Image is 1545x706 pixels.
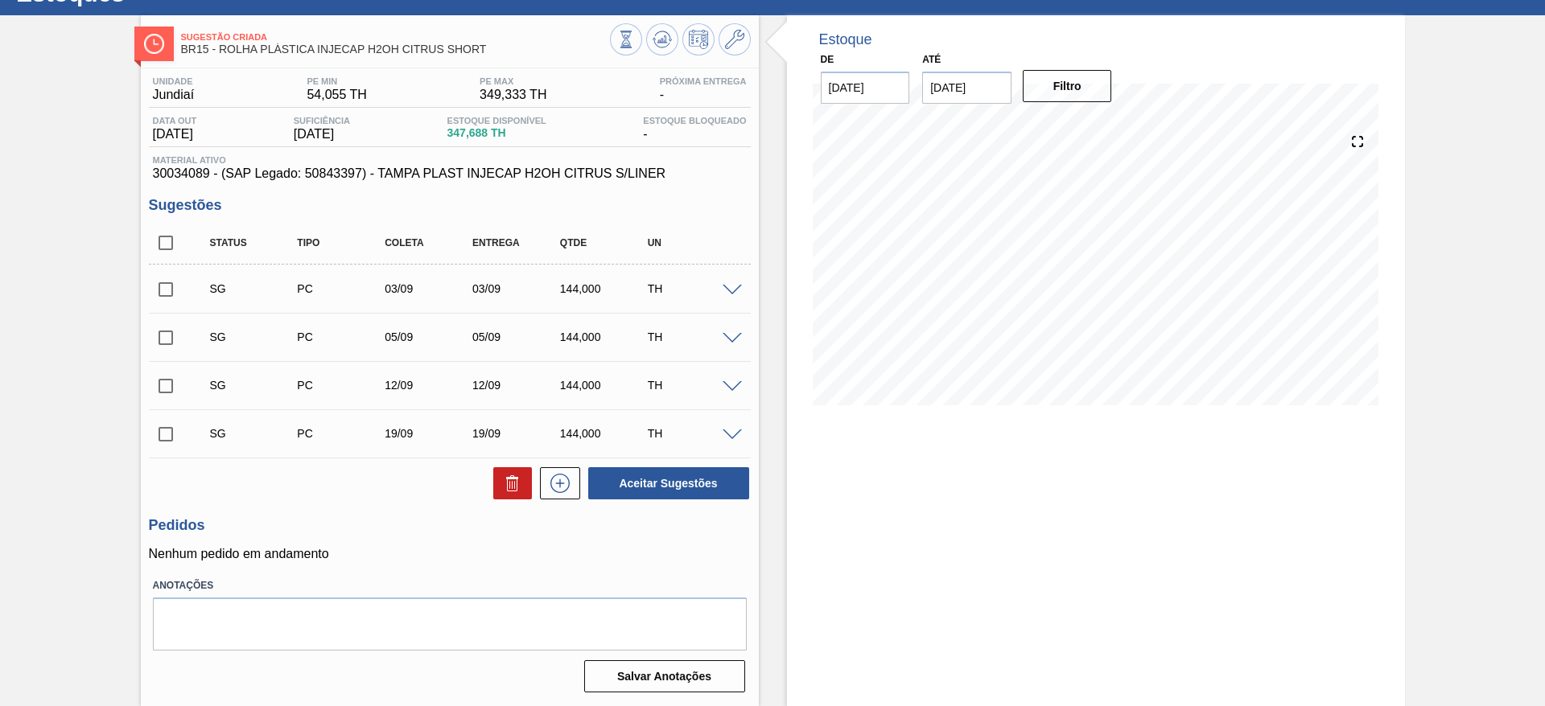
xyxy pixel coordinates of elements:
div: Sugestão Criada [206,427,303,440]
span: [DATE] [294,127,350,142]
div: Sugestão Criada [206,282,303,295]
div: 03/09/2025 [468,282,566,295]
div: Excluir Sugestões [485,467,532,499]
div: 19/09/2025 [381,427,478,440]
div: Status [206,237,303,248]
label: De [821,54,834,65]
input: dd/mm/yyyy [922,72,1011,104]
button: Visão Geral dos Estoques [610,23,642,55]
div: 05/09/2025 [381,330,478,343]
span: 30034089 - (SAP Legado: 50843397) - TAMPA PLAST INJECAP H2OH CITRUS S/LINER [153,166,747,181]
span: 349,333 TH [480,88,546,102]
span: Jundiaí [153,88,195,102]
div: Pedido de Compra [293,330,390,343]
div: - [656,76,751,102]
button: Programar Estoque [682,23,715,55]
div: Entrega [468,237,566,248]
div: Nova sugestão [532,467,580,499]
span: Estoque Bloqueado [643,116,746,125]
button: Aceitar Sugestões [588,467,749,499]
span: Estoque Disponível [447,116,546,125]
div: Sugestão Criada [206,330,303,343]
span: PE MAX [480,76,546,86]
label: Até [922,54,941,65]
label: Anotações [153,574,747,597]
div: Estoque [819,31,872,48]
h3: Pedidos [149,517,751,534]
button: Atualizar Gráfico [646,23,678,55]
span: Data out [153,116,197,125]
div: Pedido de Compra [293,282,390,295]
span: Material ativo [153,155,747,165]
div: TH [644,330,741,343]
span: Próxima Entrega [660,76,747,86]
div: Qtde [556,237,653,248]
h3: Sugestões [149,197,751,214]
span: Unidade [153,76,195,86]
span: PE MIN [307,76,366,86]
button: Filtro [1023,70,1112,102]
div: TH [644,379,741,392]
span: 54,055 TH [307,88,366,102]
button: Ir ao Master Data / Geral [719,23,751,55]
div: 03/09/2025 [381,282,478,295]
div: Sugestão Criada [206,379,303,392]
div: UN [644,237,741,248]
span: Suficiência [294,116,350,125]
div: - [639,116,750,142]
div: Pedido de Compra [293,379,390,392]
div: Tipo [293,237,390,248]
input: dd/mm/yyyy [821,72,910,104]
div: 144,000 [556,427,653,440]
div: TH [644,282,741,295]
div: 19/09/2025 [468,427,566,440]
span: 347,688 TH [447,127,546,139]
div: Pedido de Compra [293,427,390,440]
span: Sugestão Criada [181,32,610,42]
span: BR15 - ROLHA PLÁSTICA INJECAP H2OH CITRUS SHORT [181,43,610,55]
div: TH [644,427,741,440]
div: 05/09/2025 [468,330,566,343]
div: Coleta [381,237,478,248]
span: [DATE] [153,127,197,142]
div: 144,000 [556,379,653,392]
div: 144,000 [556,282,653,295]
div: Aceitar Sugestões [580,466,751,501]
div: 12/09/2025 [468,379,566,392]
p: Nenhum pedido em andamento [149,547,751,561]
button: Salvar Anotações [584,660,745,692]
img: Ícone [144,34,164,54]
div: 144,000 [556,330,653,343]
div: 12/09/2025 [381,379,478,392]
